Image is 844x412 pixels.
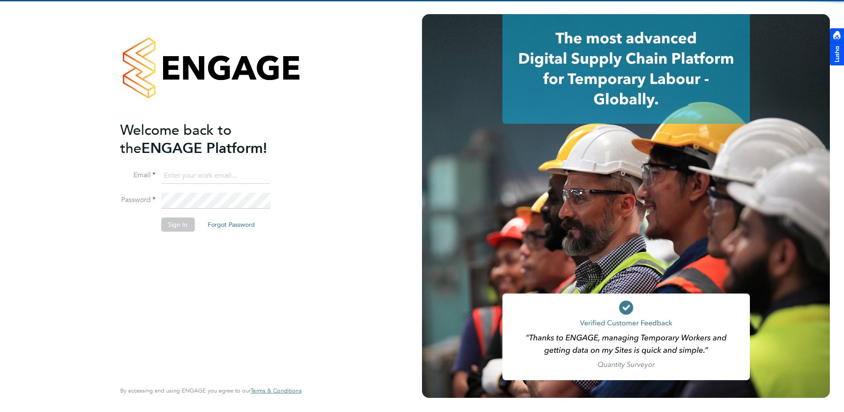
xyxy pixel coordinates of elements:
button: Forgot Password [201,217,262,232]
label: Password [120,195,156,205]
span: Welcome back to the [120,122,232,157]
label: Email [120,171,156,180]
h2: ENGAGE Platform! [120,121,293,157]
input: Enter your work email... [161,168,270,184]
span: By accessing and using ENGAGE you agree to our [120,387,301,394]
button: Sign In [161,217,194,232]
a: Terms & Conditions [251,387,301,394]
